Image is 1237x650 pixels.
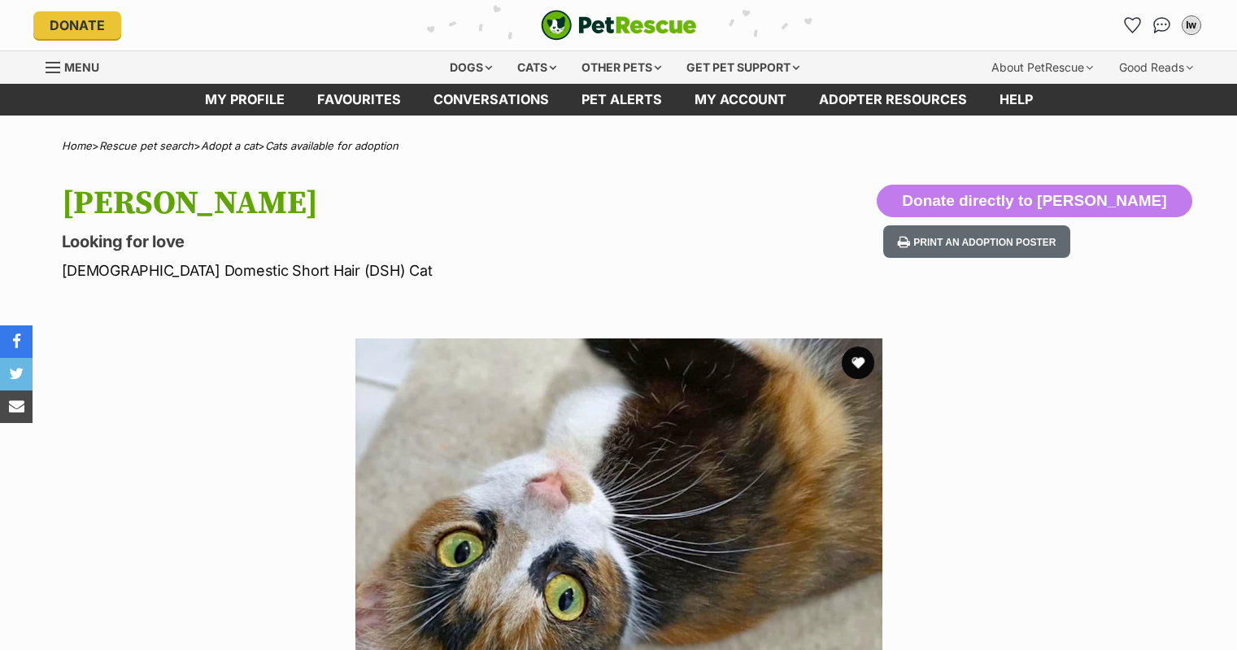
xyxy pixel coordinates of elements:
div: Get pet support [675,51,811,84]
div: Other pets [570,51,673,84]
button: favourite [842,347,874,379]
a: My account [678,84,803,116]
a: PetRescue [541,10,697,41]
div: Good Reads [1108,51,1204,84]
ul: Account quick links [1120,12,1204,38]
div: Cats [506,51,568,84]
a: Donate [33,11,121,39]
p: Looking for love [62,230,750,253]
button: Donate directly to [PERSON_NAME] [877,185,1191,217]
a: Rescue pet search [99,139,194,152]
p: [DEMOGRAPHIC_DATA] Domestic Short Hair (DSH) Cat [62,260,750,281]
a: conversations [417,84,565,116]
button: My account [1178,12,1204,38]
img: logo-cat-932fe2b9b8326f06289b0f2fb663e598f794de774fb13d1741a6617ecf9a85b4.svg [541,10,697,41]
a: Favourites [301,84,417,116]
a: Pet alerts [565,84,678,116]
h1: [PERSON_NAME] [62,185,750,222]
a: Menu [46,51,111,81]
a: Cats available for adoption [265,139,399,152]
a: Adopt a cat [201,139,258,152]
a: Home [62,139,92,152]
span: Menu [64,60,99,74]
div: About PetRescue [980,51,1104,84]
div: lw [1183,17,1200,33]
a: Adopter resources [803,84,983,116]
a: Conversations [1149,12,1175,38]
img: chat-41dd97257d64d25036548639549fe6c8038ab92f7586957e7f3b1b290dea8141.svg [1153,17,1170,33]
div: > > > [21,140,1217,152]
a: My profile [189,84,301,116]
a: Favourites [1120,12,1146,38]
div: Dogs [438,51,503,84]
a: Help [983,84,1049,116]
button: Print an adoption poster [883,225,1070,259]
